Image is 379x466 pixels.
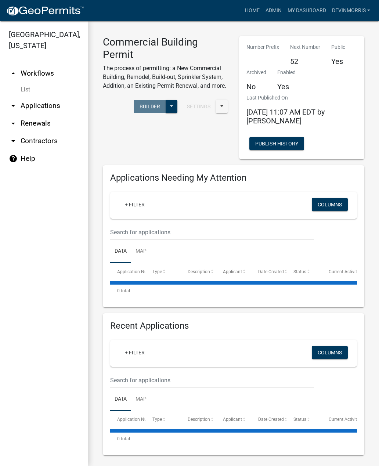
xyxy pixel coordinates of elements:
[131,240,151,263] a: Map
[246,82,266,91] h5: No
[134,100,166,113] button: Builder
[110,225,314,240] input: Search for applications
[119,198,151,211] a: + Filter
[181,263,216,281] datatable-header-cell: Description
[110,173,357,183] h4: Applications Needing My Attention
[290,57,320,66] h5: 52
[188,417,210,422] span: Description
[290,43,320,51] p: Next Number
[188,269,210,274] span: Description
[258,269,284,274] span: Date Created
[277,82,296,91] h5: Yes
[181,100,216,113] button: Settings
[152,269,162,274] span: Type
[329,269,359,274] span: Current Activity
[152,417,162,422] span: Type
[312,198,348,211] button: Columns
[181,411,216,429] datatable-header-cell: Description
[110,282,357,300] div: 0 total
[322,263,357,281] datatable-header-cell: Current Activity
[145,411,181,429] datatable-header-cell: Type
[119,346,151,359] a: + Filter
[251,411,286,429] datatable-header-cell: Date Created
[110,321,357,331] h4: Recent Applications
[110,411,145,429] datatable-header-cell: Application Number
[117,417,157,422] span: Application Number
[110,430,357,448] div: 0 total
[145,263,181,281] datatable-header-cell: Type
[223,269,242,274] span: Applicant
[293,269,306,274] span: Status
[263,4,285,18] a: Admin
[312,346,348,359] button: Columns
[249,137,304,150] button: Publish History
[131,388,151,411] a: Map
[331,43,345,51] p: Public
[322,411,357,429] datatable-header-cell: Current Activity
[223,417,242,422] span: Applicant
[242,4,263,18] a: Home
[216,411,251,429] datatable-header-cell: Applicant
[329,4,373,18] a: Devinmorris
[331,57,345,66] h5: Yes
[9,154,18,163] i: help
[277,69,296,76] p: Enabled
[246,43,279,51] p: Number Prefix
[9,137,18,145] i: arrow_drop_down
[9,119,18,128] i: arrow_drop_down
[110,388,131,411] a: Data
[117,269,157,274] span: Application Number
[286,263,322,281] datatable-header-cell: Status
[9,101,18,110] i: arrow_drop_down
[216,263,251,281] datatable-header-cell: Applicant
[249,141,304,147] wm-modal-confirm: Workflow Publish History
[9,69,18,78] i: arrow_drop_up
[110,263,145,281] datatable-header-cell: Application Number
[110,373,314,388] input: Search for applications
[246,69,266,76] p: Archived
[251,263,286,281] datatable-header-cell: Date Created
[246,108,325,125] span: [DATE] 11:07 AM EDT by [PERSON_NAME]
[286,411,322,429] datatable-header-cell: Status
[103,36,228,61] h3: Commercial Building Permit
[258,417,284,422] span: Date Created
[110,240,131,263] a: Data
[246,94,357,102] p: Last Published On
[329,417,359,422] span: Current Activity
[103,64,228,90] p: The process of permitting: a New Commercial Building, Remodel, Build-out, Sprinkler System, Addit...
[293,417,306,422] span: Status
[285,4,329,18] a: My Dashboard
